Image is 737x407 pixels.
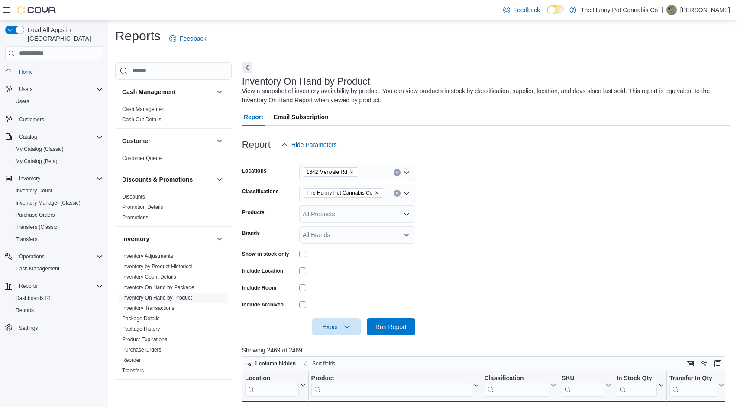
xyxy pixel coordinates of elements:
[12,234,41,244] a: Transfers
[12,293,54,303] a: Dashboards
[12,198,84,208] a: Inventory Manager (Classic)
[12,264,103,274] span: Cash Management
[244,108,263,126] span: Report
[274,108,329,126] span: Email Subscription
[307,168,347,176] span: 1642 Merivale Rd
[19,283,37,290] span: Reports
[484,374,549,397] div: Classification
[303,167,358,177] span: 1642 Merivale Rd
[317,318,356,335] span: Export
[19,68,33,75] span: Home
[16,146,64,153] span: My Catalog (Classic)
[122,155,162,162] span: Customer Queue
[9,197,107,209] button: Inventory Manager (Classic)
[122,234,213,243] button: Inventory
[16,281,41,291] button: Reports
[16,307,34,314] span: Reports
[562,374,611,397] button: SKU
[16,212,55,218] span: Purchase Orders
[312,318,361,335] button: Export
[403,169,410,176] button: Open list of options
[245,374,299,397] div: Location
[699,358,709,369] button: Display options
[115,251,232,379] div: Inventory
[122,214,149,221] span: Promotions
[122,204,163,211] span: Promotion Details
[122,326,160,332] a: Package History
[17,6,56,14] img: Cova
[403,190,410,197] button: Open list of options
[245,374,306,397] button: Location
[16,132,40,142] button: Catalog
[122,106,166,113] span: Cash Management
[367,318,415,335] button: Run Report
[122,116,162,123] span: Cash Out Details
[115,27,161,45] h1: Reports
[562,374,604,397] div: SKU URL
[12,198,103,208] span: Inventory Manager (Classic)
[403,231,410,238] button: Open list of options
[303,188,384,198] span: The Hunny Pot Cannabis Co
[19,175,40,182] span: Inventory
[24,26,103,43] span: Load All Apps in [GEOGRAPHIC_DATA]
[16,323,41,333] a: Settings
[242,284,276,291] label: Include Room
[9,143,107,155] button: My Catalog (Classic)
[245,374,299,383] div: Location
[122,305,175,312] span: Inventory Transactions
[12,222,103,232] span: Transfers (Classic)
[9,185,107,197] button: Inventory Count
[307,189,373,197] span: The Hunny Pot Cannabis Co
[12,210,103,220] span: Purchase Orders
[122,294,192,301] span: Inventory On Hand by Product
[214,234,225,244] button: Inventory
[12,156,61,166] a: My Catalog (Beta)
[242,346,730,355] p: Showing 2469 of 2469
[12,186,103,196] span: Inventory Count
[291,140,337,149] span: Hide Parameters
[311,374,472,383] div: Product
[122,194,145,200] a: Discounts
[581,5,658,15] p: The Hunny Pot Cannabis Co
[12,305,103,316] span: Reports
[16,84,36,94] button: Users
[500,1,543,19] a: Feedback
[12,96,32,107] a: Users
[122,274,176,280] a: Inventory Count Details
[16,322,103,333] span: Settings
[617,374,657,383] div: In Stock Qty
[122,215,149,221] a: Promotions
[16,114,103,124] span: Customers
[669,374,717,383] div: Transfer In Qty
[12,305,37,316] a: Reports
[16,251,48,262] button: Operations
[12,186,56,196] a: Inventory Count
[16,114,48,125] a: Customers
[122,155,162,161] a: Customer Queue
[311,374,478,397] button: Product
[16,67,36,77] a: Home
[12,222,62,232] a: Transfers (Classic)
[214,87,225,97] button: Cash Management
[122,347,162,353] a: Purchase Orders
[19,325,38,332] span: Settings
[278,136,340,153] button: Hide Parameters
[2,322,107,334] button: Settings
[12,144,67,154] a: My Catalog (Classic)
[122,137,150,145] h3: Customer
[122,284,194,291] span: Inventory On Hand by Package
[122,357,141,364] span: Reorder
[122,336,167,343] span: Product Expirations
[9,233,107,245] button: Transfers
[115,153,232,167] div: Customer
[9,155,107,167] button: My Catalog (Beta)
[214,174,225,185] button: Discounts & Promotions
[12,264,63,274] a: Cash Management
[9,292,107,304] a: Dashboards
[122,263,193,270] span: Inventory by Product Historical
[242,87,726,105] div: View a snapshot of inventory availability by product. You can view products in stock by classific...
[16,98,29,105] span: Users
[122,368,144,374] a: Transfers
[122,326,160,332] span: Package History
